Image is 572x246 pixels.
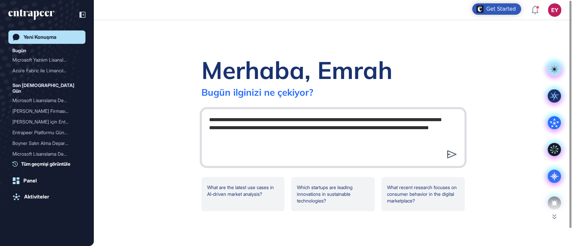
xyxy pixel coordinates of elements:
div: Merhaba, Emrah [201,55,392,85]
button: EY [548,3,561,17]
div: Microsoft Lisanslama Değişiklikleri ile İlgili Günlük Haber İsteği [12,149,81,159]
span: Tüm geçmişi görüntüle [21,160,70,167]
div: Azure Fabric ile Limancılık Sektöründe Veri Analizi ve Süreç Geliştirme Çalışmaları [12,65,81,76]
div: Abdi İbrahim için Entrapeer Platformunun İlaç Sektörüne Özel Özellikleri [12,116,81,127]
div: Microsoft Yazılım Lisansl... [12,55,76,65]
div: What are the latest use cases in AI-driven market analysis? [201,177,285,211]
div: [PERSON_NAME] için Entrape... [12,116,76,127]
div: Aktiviteler [24,194,49,200]
div: Boyner Satın Alma Departm... [12,138,76,149]
div: Yeni Konuşma [23,34,56,40]
div: Microsoft Yazılım Lisanslaması ve İlgili Gelişmelerin Haftalık Takibi [12,55,81,65]
div: Microsoft Lisanslama Deği... [12,95,76,106]
div: Get Started [486,6,516,12]
div: Bugün ilginizi ne çekiyor? [201,86,313,98]
div: [PERSON_NAME] Firması... [12,106,76,116]
div: Son [DEMOGRAPHIC_DATA] Gün [12,81,81,95]
div: Abdi İbrahim İlaç Firmasının Başarılı Kullanım Örneği [12,106,81,116]
div: Open Get Started checklist [472,3,521,15]
div: Panel [23,178,37,184]
div: Microsoft Lisanslama Değişiklikleri Haftalık Bilgilendirme Talebi [12,95,81,106]
div: Entrapeer Platformu Güncellemeleri ve LinkedIn Paylaşımlarını Takip Etme İsteği [12,127,81,138]
div: Entrapeer Platformu Günce... [12,127,76,138]
div: Boyner Satın Alma Departmanı için Entrapeer Platformunun Agent Bazlı Katma Değer Çalışması [12,138,81,149]
a: Tüm geçmişi görüntüle [12,160,85,167]
div: entrapeer-logo [8,9,54,20]
div: Azure Fabric ile Limancıl... [12,65,76,76]
a: Panel [8,174,85,187]
img: launcher-image-alternative-text [476,5,484,13]
div: Which startups are leading innovations in sustainable technologies? [291,177,375,211]
a: Yeni Konuşma [8,30,85,44]
div: Bugün [12,47,26,55]
div: Microsoft Lisanslama Deği... [12,149,76,159]
a: Aktiviteler [8,190,85,203]
div: What recent research focuses on consumer behavior in the digital marketplace? [381,177,465,211]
